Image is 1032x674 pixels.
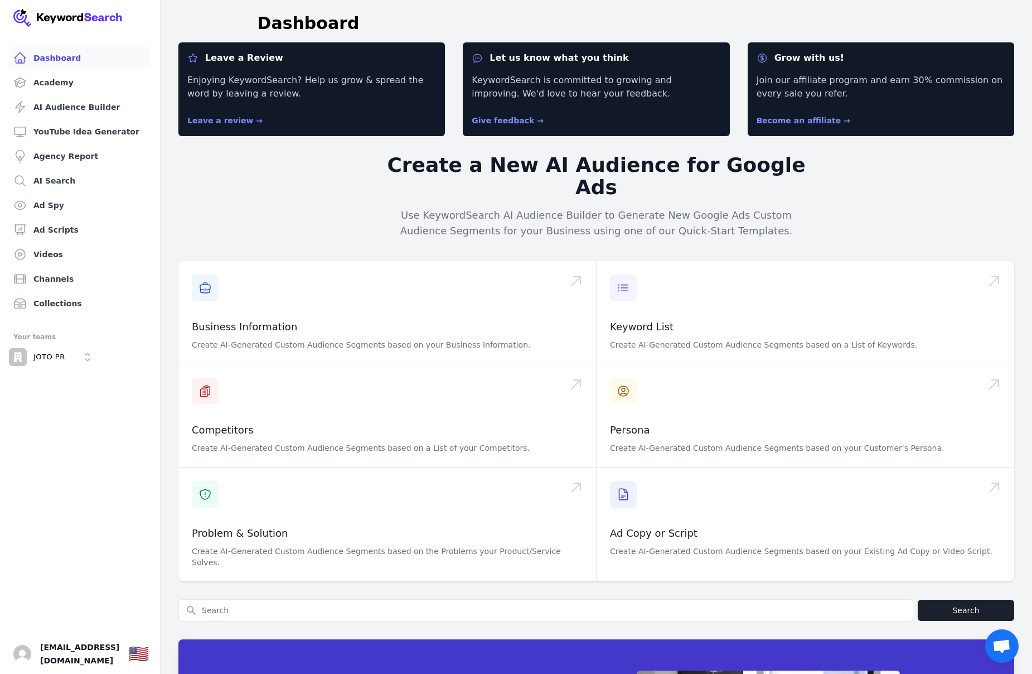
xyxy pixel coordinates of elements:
[918,600,1014,621] button: Search
[472,116,544,125] a: Give feedback
[258,13,360,33] h1: Dashboard
[757,51,1005,65] dt: Grow with us!
[128,644,149,664] div: 🇺🇸
[9,292,151,315] a: Collections
[610,527,697,539] a: Ad Copy or Script
[9,170,151,192] a: AI Search
[985,629,1019,663] div: Open chat
[472,74,720,100] p: KeywordSearch is committed to growing and improving. We'd love to hear your feedback.
[9,71,151,94] a: Academy
[610,424,650,436] a: Persona
[382,208,811,239] p: Use KeywordSearch AI Audience Builder to Generate New Google Ads Custom Audience Segments for you...
[757,74,1005,100] p: Join our affiliate program and earn 30% commission on every sale you refer.
[844,116,850,125] span: →
[610,321,674,333] a: Keyword List
[179,600,913,621] input: Search
[40,641,119,667] span: [EMAIL_ADDRESS][DOMAIN_NAME]
[9,194,151,216] a: Ad Spy
[9,145,151,167] a: Agency Report
[33,352,65,362] p: JOTO PR
[9,219,151,241] a: Ad Scripts
[192,424,254,436] a: Competitors
[472,51,720,65] dt: Let us know what you think
[256,116,263,125] span: →
[192,527,288,539] a: Problem & Solution
[757,116,850,125] a: Become an affiliate
[382,154,811,199] h2: Create a New AI Audience for Google Ads
[13,645,31,663] button: Open user button
[9,348,27,366] img: JOTO PR
[187,116,263,125] a: Leave a review
[537,116,544,125] span: →
[13,9,123,27] img: Your Company
[13,330,147,344] div: Your teams
[9,243,151,266] a: Videos
[9,348,96,366] button: Open organization switcher
[9,121,151,143] a: YouTube Idea Generator
[192,321,297,333] a: Business Information
[187,51,436,65] dt: Leave a Review
[9,96,151,118] a: AI Audience Builder
[9,47,151,69] a: Dashboard
[128,643,149,665] button: 🇺🇸
[187,74,436,100] p: Enjoying KeywordSearch? Help us grow & spread the word by leaving a review.
[9,268,151,290] a: Channels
